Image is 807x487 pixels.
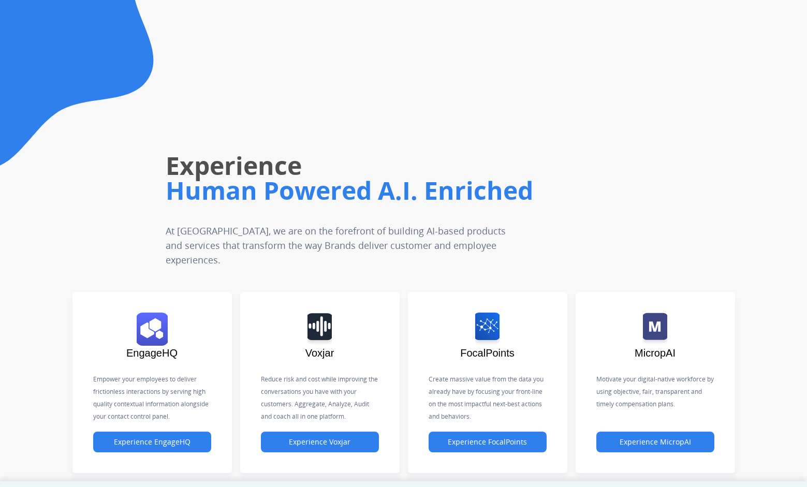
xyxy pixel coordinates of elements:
button: Experience Voxjar [261,432,379,452]
a: Experience MicropAI [596,438,714,447]
button: Experience MicropAI [596,432,714,452]
button: Experience FocalPoints [429,432,547,452]
img: logo [137,313,168,346]
a: Experience Voxjar [261,438,379,447]
img: logo [643,313,667,346]
img: logo [475,313,500,346]
a: Experience FocalPoints [429,438,547,447]
span: Voxjar [305,347,334,359]
img: logo [307,313,332,346]
h1: Experience [166,149,577,182]
span: EngageHQ [126,347,178,359]
h1: Human Powered A.I. Enriched [166,174,577,207]
a: Experience EngageHQ [93,438,211,447]
span: MicropAI [635,347,676,359]
p: Empower your employees to deliver frictionless interactions by serving high quality contextual in... [93,373,211,423]
p: Motivate your digital-native workforce by using objective, fair, transparent and timely compensat... [596,373,714,410]
p: Reduce risk and cost while improving the conversations you have with your customers. Aggregate, A... [261,373,379,423]
p: Create massive value from the data you already have by focusing your front-line on the most impac... [429,373,547,423]
button: Experience EngageHQ [93,432,211,452]
p: At [GEOGRAPHIC_DATA], we are on the forefront of building AI-based products and services that tra... [166,224,510,267]
span: FocalPoints [460,347,515,359]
